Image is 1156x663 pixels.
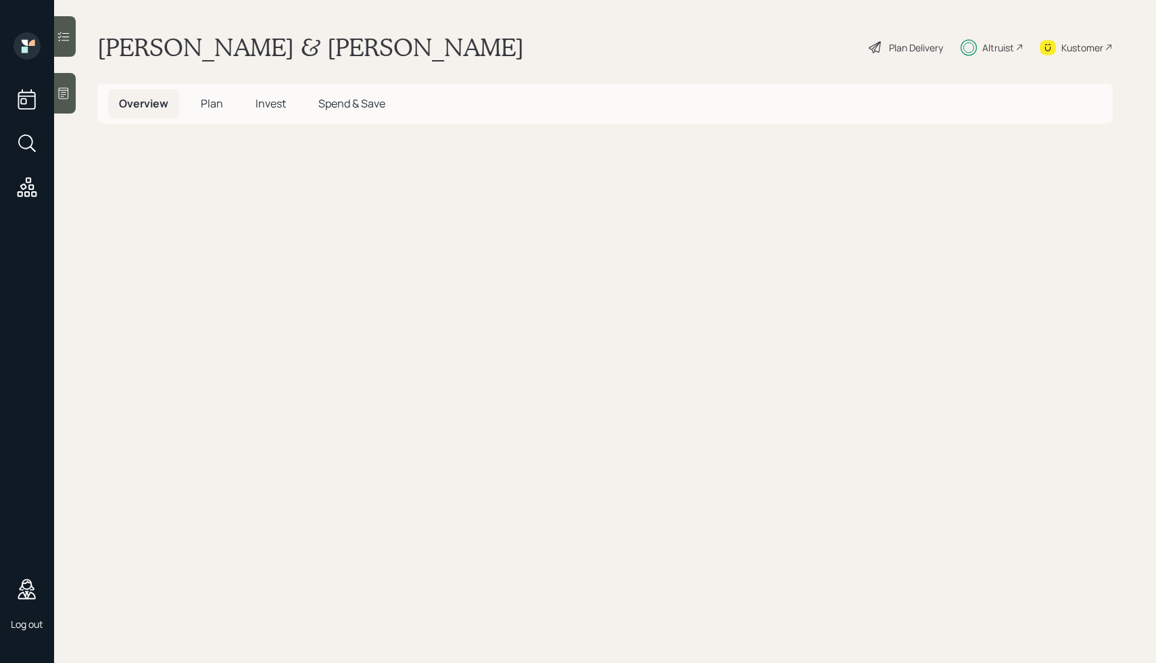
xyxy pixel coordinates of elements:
[1061,41,1103,55] div: Kustomer
[889,41,943,55] div: Plan Delivery
[119,96,168,111] span: Overview
[256,96,286,111] span: Invest
[11,618,43,631] div: Log out
[318,96,385,111] span: Spend & Save
[982,41,1014,55] div: Altruist
[201,96,223,111] span: Plan
[97,32,524,62] h1: [PERSON_NAME] & [PERSON_NAME]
